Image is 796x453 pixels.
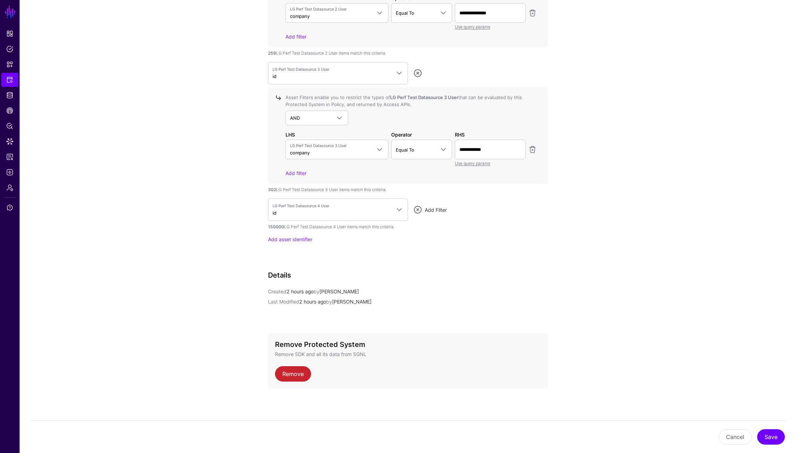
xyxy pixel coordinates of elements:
[1,73,18,87] a: Protected Systems
[290,150,310,155] span: company
[268,187,276,192] strong: 302
[286,34,307,40] a: Add filter
[268,236,312,242] a: Add asset identifier
[719,429,752,445] button: Cancel
[1,104,18,118] a: CAEP Hub
[1,27,18,41] a: Dashboard
[1,181,18,195] a: Admin
[275,350,541,358] p: Remove SDK and all its data from SGNL
[391,132,412,138] strong: Operator
[290,6,372,12] span: LG Perf Test Datasource 2 User
[6,169,13,176] span: Logs
[268,224,284,229] strong: 150000
[268,224,548,230] div: LG Perf Test Datasource 4 User items match this criteria.
[299,299,326,305] span: 2 hours ago
[6,30,13,37] span: Dashboard
[425,207,447,213] a: Add Filter
[6,107,13,114] span: CAEP Hub
[6,184,13,191] span: Admin
[6,61,13,68] span: Snippets
[390,95,458,100] strong: LG Perf Test Datasource 3 User
[6,46,13,53] span: Policies
[314,288,359,294] app-identifier: [PERSON_NAME]
[1,119,18,133] a: Policy Lens
[268,271,548,279] h3: Details
[1,150,18,164] a: Reports
[455,132,465,138] strong: RHS
[1,88,18,102] a: Identity Data Fabric
[286,94,537,108] div: Asset Filters enable you to restrict the types of that can be evaluated by this Protected System ...
[6,76,13,83] span: Protected Systems
[396,10,414,16] span: Equal To
[757,429,785,445] button: Save
[268,50,276,56] strong: 259
[6,153,13,160] span: Reports
[4,4,16,20] a: SGNL
[6,204,13,211] span: Support
[286,132,295,138] strong: LHS
[290,115,300,121] span: AND
[268,299,299,305] span: Last Modified
[286,170,307,176] a: Add filter
[290,143,372,149] span: LG Perf Test Datasource 3 User
[273,210,276,216] span: id
[275,340,541,349] h3: Remove Protected System
[326,299,332,305] span: by
[268,187,548,193] div: LG Perf Test Datasource 3 User items match this criteria.
[290,13,310,19] span: company
[455,24,490,29] a: Use query params
[6,138,13,145] span: Data Lens
[273,203,391,209] span: LG Perf Test Datasource 4 User
[1,42,18,56] a: Policies
[1,134,18,148] a: Data Lens
[268,288,287,294] span: Created
[396,147,414,153] span: Equal To
[6,92,13,99] span: Identity Data Fabric
[1,57,18,71] a: Snippets
[6,123,13,130] span: Policy Lens
[1,165,18,179] a: Logs
[268,50,548,56] div: LG Perf Test Datasource 2 User items match this criteria.
[326,299,372,305] app-identifier: [PERSON_NAME]
[287,288,314,294] span: 2 hours ago
[273,74,276,79] span: id
[455,161,490,166] a: Use query params
[275,366,311,382] a: Remove
[314,288,319,294] span: by
[273,67,391,72] span: LG Perf Test Datasource 3 User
